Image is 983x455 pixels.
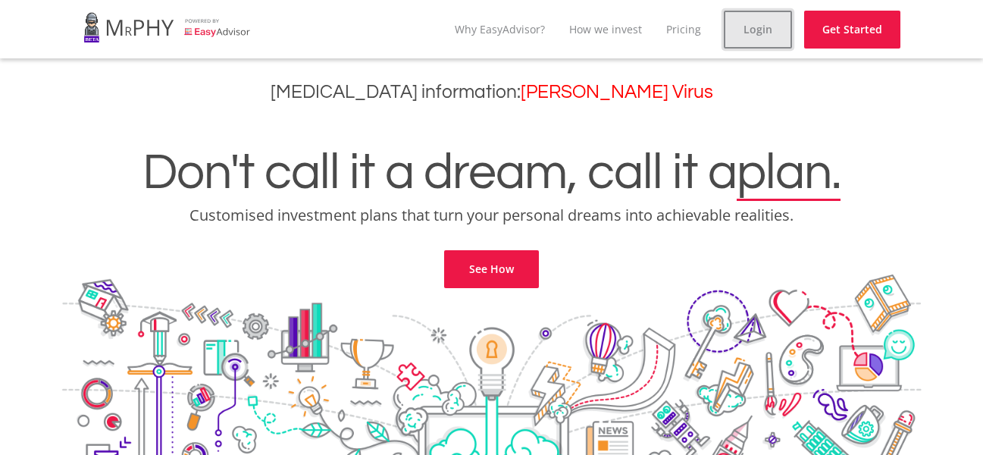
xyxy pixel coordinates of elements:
[521,83,713,102] a: [PERSON_NAME] Virus
[569,22,642,36] a: How we invest
[804,11,900,49] a: Get Started
[455,22,545,36] a: Why EasyAdvisor?
[724,11,792,49] a: Login
[666,22,701,36] a: Pricing
[11,205,972,226] p: Customised investment plans that turn your personal dreams into achievable realities.
[11,81,972,103] h3: [MEDICAL_DATA] information:
[444,250,539,288] a: See How
[11,147,972,199] h1: Don't call it a dream, call it a
[737,147,841,199] span: plan.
